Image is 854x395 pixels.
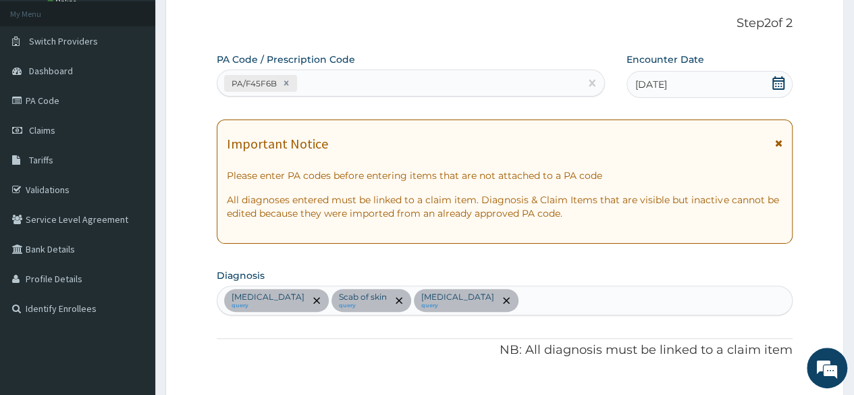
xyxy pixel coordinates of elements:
span: [DATE] [635,78,667,91]
small: query [232,302,304,309]
p: All diagnoses entered must be linked to a claim item. Diagnosis & Claim Items that are visible bu... [227,193,782,220]
img: d_794563401_company_1708531726252_794563401 [25,68,55,101]
h1: Important Notice [227,136,328,151]
span: Dashboard [29,65,73,77]
label: Encounter Date [626,53,704,66]
p: NB: All diagnosis must be linked to a claim item [217,342,793,359]
label: PA Code / Prescription Code [217,53,355,66]
p: [MEDICAL_DATA] [421,292,494,302]
div: Minimize live chat window [221,7,254,39]
span: Switch Providers [29,35,98,47]
p: Step 2 of 2 [217,16,793,31]
div: PA/F45F6B [228,76,279,91]
p: Scab of skin [339,292,387,302]
p: Please enter PA codes before entering items that are not attached to a PA code [227,169,782,182]
span: remove selection option [393,294,405,307]
span: remove selection option [500,294,512,307]
span: Claims [29,124,55,136]
textarea: Type your message and hit 'Enter' [7,257,257,304]
span: remove selection option [311,294,323,307]
small: query [339,302,387,309]
span: Tariffs [29,154,53,166]
small: query [421,302,494,309]
p: [MEDICAL_DATA] [232,292,304,302]
div: Chat with us now [70,76,227,93]
span: We're online! [78,114,186,251]
label: Diagnosis [217,269,265,282]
